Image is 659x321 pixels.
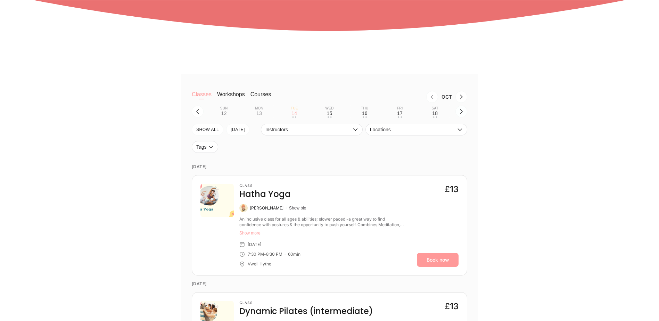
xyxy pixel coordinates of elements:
[248,261,271,267] div: Vwell Hythe
[438,94,455,100] div: Month Oct
[196,144,207,150] span: Tags
[288,252,300,257] div: 60 min
[265,127,351,132] span: Instructors
[192,124,223,135] button: SHOW All
[256,110,262,116] div: 13
[239,230,405,236] button: Show more
[433,116,437,118] div: • •
[365,124,467,135] button: Locations
[432,110,438,116] div: 18
[192,141,218,153] button: Tags
[327,116,331,118] div: • •
[220,106,228,110] div: Sun
[291,106,298,110] div: Tue
[226,124,249,135] button: [DATE]
[250,91,271,105] button: Courses
[426,91,438,103] button: Previous month, Sep
[266,252,282,257] div: 8:30 PM
[432,106,438,110] div: Sat
[292,116,296,118] div: • •
[361,106,368,110] div: Thu
[221,110,227,116] div: 12
[264,252,266,257] div: -
[239,189,291,200] h4: Hatha Yoga
[248,252,264,257] div: 7:30 PM
[217,91,245,105] button: Workshops
[289,205,306,211] button: Show bio
[248,242,261,247] div: [DATE]
[192,91,212,105] button: Classes
[363,116,367,118] div: • •
[397,106,403,110] div: Fri
[325,106,333,110] div: Wed
[239,216,405,228] div: An inclusive class for all ages & abilities; slower paced -a great way to find confidence with po...
[239,301,373,305] h3: Class
[255,106,263,110] div: Mon
[455,91,467,103] button: Next month, Nov
[239,204,248,212] img: Kate Alexander
[282,91,467,103] nav: Month switch
[362,110,368,116] div: 16
[192,275,467,292] time: [DATE]
[239,184,291,188] h3: Class
[398,116,402,118] div: • •
[327,110,332,116] div: 15
[291,110,297,116] div: 14
[250,205,283,211] div: [PERSON_NAME]
[397,110,403,116] div: 17
[192,158,467,175] time: [DATE]
[445,184,459,195] div: £13
[445,301,459,312] div: £13
[239,306,373,317] h4: Dynamic Pilates (intermediate)
[417,253,459,267] a: Book now
[261,124,363,135] button: Instructors
[200,184,234,217] img: 53d83a91-d805-44ac-b3fe-e193bac87da4.png
[370,127,456,132] span: Locations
